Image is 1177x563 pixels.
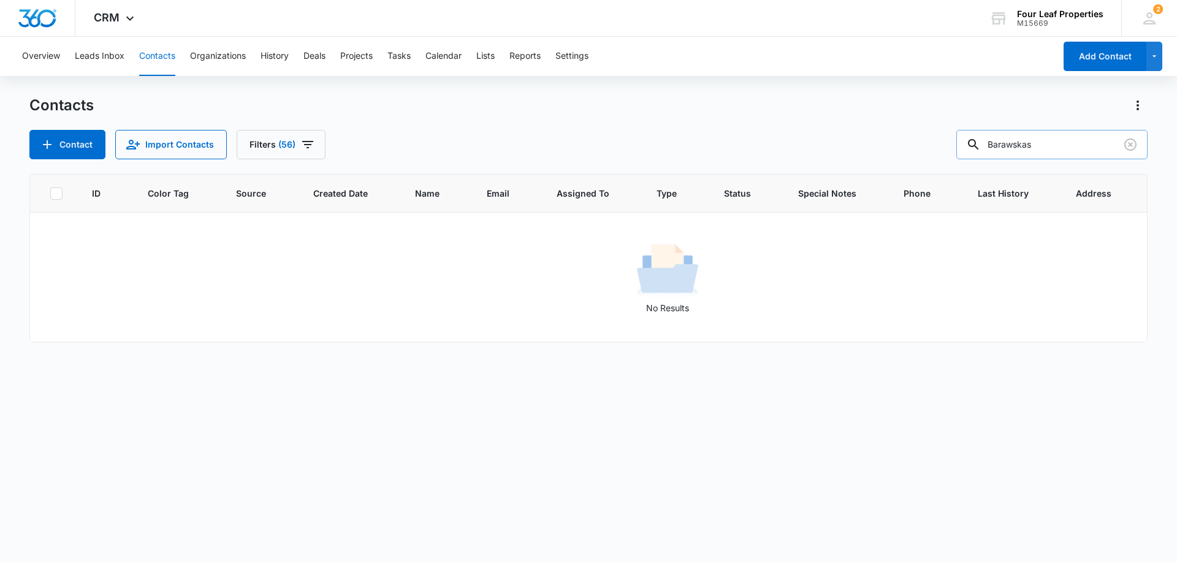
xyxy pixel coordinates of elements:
[637,240,698,301] img: No Results
[1128,96,1148,115] button: Actions
[1153,4,1163,14] span: 2
[340,37,373,76] button: Projects
[425,37,462,76] button: Calendar
[115,130,227,159] button: Import Contacts
[1076,187,1111,200] span: Address
[798,187,856,200] span: Special Notes
[303,37,326,76] button: Deals
[313,187,368,200] span: Created Date
[904,187,931,200] span: Phone
[261,37,289,76] button: History
[415,187,440,200] span: Name
[724,187,751,200] span: Status
[476,37,495,76] button: Lists
[555,37,588,76] button: Settings
[237,130,326,159] button: Filters
[956,130,1148,159] input: Search Contacts
[29,130,105,159] button: Add Contact
[94,11,120,24] span: CRM
[657,187,677,200] span: Type
[509,37,541,76] button: Reports
[236,187,266,200] span: Source
[92,187,101,200] span: ID
[148,187,189,200] span: Color Tag
[487,187,509,200] span: Email
[1153,4,1163,14] div: notifications count
[75,37,124,76] button: Leads Inbox
[22,37,60,76] button: Overview
[29,96,94,115] h1: Contacts
[978,187,1029,200] span: Last History
[1121,135,1140,154] button: Clear
[139,37,175,76] button: Contacts
[1064,42,1146,71] button: Add Contact
[278,140,295,149] span: (56)
[557,187,609,200] span: Assigned To
[1017,19,1103,28] div: account id
[190,37,246,76] button: Organizations
[1017,9,1103,19] div: account name
[387,37,411,76] button: Tasks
